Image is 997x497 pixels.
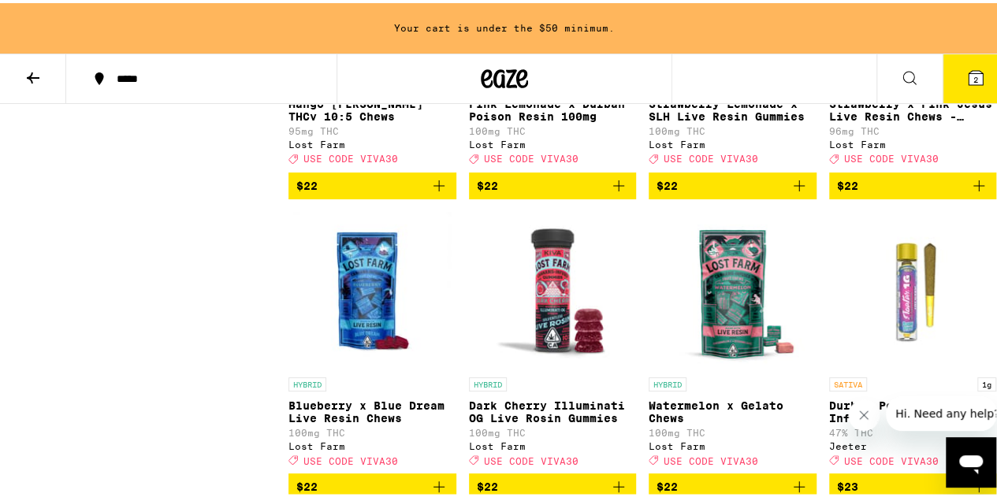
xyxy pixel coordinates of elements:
p: Durban Poison Quad Infused - 1g [829,396,997,421]
a: Open page for Dark Cherry Illuminati OG Live Rosin Gummies from Lost Farm [469,209,637,470]
span: 2 [973,72,978,81]
button: Add to bag [469,169,637,196]
p: Mango [PERSON_NAME] THCv 10:5 Chews [288,95,456,120]
iframe: Button to launch messaging window [946,434,996,484]
p: 1g [977,374,996,388]
p: 95mg THC [288,123,456,133]
button: Add to bag [829,169,997,196]
p: SATIVA [829,374,867,388]
img: Lost Farm - Watermelon x Gelato Chews [653,209,811,366]
p: 100mg THC [649,123,817,133]
span: $22 [837,176,858,189]
span: USE CODE VIVA30 [303,151,398,161]
p: HYBRID [288,374,326,388]
div: Lost Farm [288,136,456,147]
p: 47% THC [829,425,997,435]
div: Lost Farm [649,136,817,147]
span: $22 [657,477,678,490]
span: USE CODE VIVA30 [303,452,398,462]
div: Lost Farm [649,438,817,448]
p: 100mg THC [288,425,456,435]
p: 100mg THC [649,425,817,435]
span: USE CODE VIVA30 [664,452,758,462]
span: USE CODE VIVA30 [664,151,758,161]
span: $22 [296,176,318,189]
p: HYBRID [649,374,686,388]
button: Add to bag [469,470,637,497]
p: Pink Lemonade x Durban Poison Resin 100mg [469,95,637,120]
span: USE CODE VIVA30 [484,452,578,462]
p: 96mg THC [829,123,997,133]
a: Open page for Durban Poison Quad Infused - 1g from Jeeter [829,209,997,470]
span: $22 [477,477,498,490]
a: Open page for Watermelon x Gelato Chews from Lost Farm [649,209,817,470]
span: Hi. Need any help? [9,11,113,24]
iframe: Message from company [886,393,996,428]
button: Add to bag [288,169,456,196]
button: Add to bag [649,169,817,196]
p: Strawberry Lemonade x SLH Live Resin Gummies [649,95,817,120]
span: $22 [657,176,678,189]
div: Lost Farm [469,136,637,147]
span: USE CODE VIVA30 [844,452,939,462]
button: Add to bag [649,470,817,497]
span: $22 [296,477,318,490]
p: Watermelon x Gelato Chews [649,396,817,421]
p: HYBRID [469,374,507,388]
span: $23 [837,477,858,490]
div: Lost Farm [469,438,637,448]
p: 100mg THC [469,123,637,133]
div: Lost Farm [829,136,997,147]
img: Lost Farm - Blueberry x Blue Dream Live Resin Chews [293,209,451,366]
a: Open page for Blueberry x Blue Dream Live Resin Chews from Lost Farm [288,209,456,470]
img: Jeeter - Durban Poison Quad Infused - 1g [834,209,991,366]
button: Add to bag [288,470,456,497]
p: Dark Cherry Illuminati OG Live Rosin Gummies [469,396,637,421]
p: Strawberry x Pink Jesus Live Resin Chews - 100mg [829,95,997,120]
div: Lost Farm [288,438,456,448]
button: Add to bag [829,470,997,497]
span: USE CODE VIVA30 [484,151,578,161]
span: USE CODE VIVA30 [844,151,939,161]
p: 100mg THC [469,425,637,435]
img: Lost Farm - Dark Cherry Illuminati OG Live Rosin Gummies [469,209,636,366]
div: Jeeter [829,438,997,448]
iframe: Close message [848,396,880,428]
p: Blueberry x Blue Dream Live Resin Chews [288,396,456,421]
span: $22 [477,176,498,189]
